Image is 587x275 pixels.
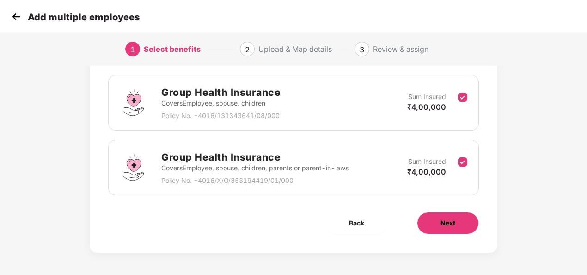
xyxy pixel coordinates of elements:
[349,218,364,228] span: Back
[161,175,349,186] p: Policy No. - 4016/X/O/353194419/01/000
[161,163,349,173] p: Covers Employee, spouse, children, parents or parent-in-laws
[120,154,147,181] img: svg+xml;base64,PHN2ZyBpZD0iR3JvdXBfSGVhbHRoX0luc3VyYW5jZSIgZGF0YS1uYW1lPSJHcm91cCBIZWFsdGggSW5zdX...
[408,92,446,102] p: Sum Insured
[417,212,479,234] button: Next
[245,45,250,54] span: 2
[161,85,281,100] h2: Group Health Insurance
[360,45,364,54] span: 3
[120,89,147,117] img: svg+xml;base64,PHN2ZyBpZD0iR3JvdXBfSGVhbHRoX0luc3VyYW5jZSIgZGF0YS1uYW1lPSJHcm91cCBIZWFsdGggSW5zdX...
[407,102,446,112] span: ₹4,00,000
[161,98,281,108] p: Covers Employee, spouse, children
[407,167,446,176] span: ₹4,00,000
[130,45,135,54] span: 1
[161,111,281,121] p: Policy No. - 4016/131343641/08/000
[373,42,428,56] div: Review & assign
[440,218,455,228] span: Next
[161,150,349,165] h2: Group Health Insurance
[9,10,23,24] img: svg+xml;base64,PHN2ZyB4bWxucz0iaHR0cDovL3d3dy53My5vcmcvMjAwMC9zdmciIHdpZHRoPSIzMCIgaGVpZ2h0PSIzMC...
[28,12,140,23] p: Add multiple employees
[144,42,201,56] div: Select benefits
[326,212,387,234] button: Back
[258,42,332,56] div: Upload & Map details
[408,156,446,167] p: Sum Insured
